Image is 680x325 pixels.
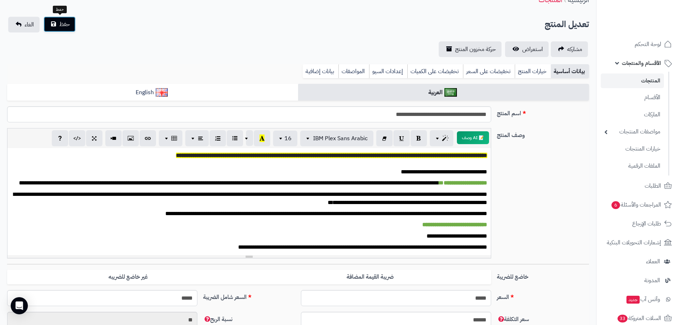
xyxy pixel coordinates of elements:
[644,275,660,285] span: المدونة
[635,39,661,49] span: لوحة التحكم
[545,17,589,32] h2: تعديل المنتج
[622,58,661,68] span: الأقسام والمنتجات
[632,219,661,229] span: طلبات الإرجاع
[601,90,664,105] a: الأقسام
[455,45,496,54] span: حركة مخزون المنتج
[601,196,676,213] a: المراجعات والأسئلة6
[601,36,676,53] a: لوحة التحكم
[601,272,676,289] a: المدونة
[494,128,592,139] label: وصف المنتج
[601,291,676,308] a: وآتس آبجديد
[11,297,28,314] div: Open Intercom Messenger
[203,315,232,324] span: نسبة الربح
[303,64,338,78] a: بيانات إضافية
[505,41,549,57] a: استعراض
[8,17,40,32] a: الغاء
[249,270,491,284] label: ضريبة القيمة المضافة
[44,16,76,32] button: حفظ
[551,64,589,78] a: بيانات أساسية
[601,124,664,139] a: مواصفات المنتجات
[439,41,502,57] a: حركة مخزون المنتج
[611,201,620,209] span: 6
[601,158,664,174] a: الملفات الرقمية
[626,294,660,304] span: وآتس آب
[646,257,660,266] span: العملاء
[611,200,661,210] span: المراجعات والأسئلة
[601,107,664,122] a: الماركات
[444,88,457,97] img: العربية
[338,64,369,78] a: المواصفات
[300,131,373,146] button: IBM Plex Sans Arabic
[601,234,676,251] a: إشعارات التحويلات البنكية
[601,215,676,232] a: طلبات الإرجاع
[551,41,588,57] a: مشاركه
[522,45,543,54] span: استعراض
[626,296,640,304] span: جديد
[284,134,292,143] span: 16
[497,315,529,324] span: سعر التكلفة
[7,84,298,101] a: English
[494,290,592,301] label: السعر
[567,45,582,54] span: مشاركه
[59,20,70,29] span: حفظ
[494,270,592,281] label: خاضع للضريبة
[25,20,34,29] span: الغاء
[645,181,661,191] span: الطلبات
[601,177,676,194] a: الطلبات
[515,64,551,78] a: خيارات المنتج
[200,290,298,301] label: السعر شامل الضريبة
[53,6,67,14] div: حفظ
[601,253,676,270] a: العملاء
[457,131,489,144] button: 📝 AI وصف
[407,64,463,78] a: تخفيضات على الكميات
[463,64,515,78] a: تخفيضات على السعر
[607,238,661,248] span: إشعارات التحويلات البنكية
[601,73,664,88] a: المنتجات
[313,134,368,143] span: IBM Plex Sans Arabic
[617,313,661,323] span: السلات المتروكة
[273,131,297,146] button: 16
[494,106,592,118] label: اسم المنتج
[618,315,628,323] span: 33
[601,141,664,157] a: خيارات المنتجات
[369,64,407,78] a: إعدادات السيو
[631,18,673,33] img: logo-2.png
[7,270,249,284] label: غير خاضع للضريبه
[156,88,168,97] img: English
[298,84,589,101] a: العربية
